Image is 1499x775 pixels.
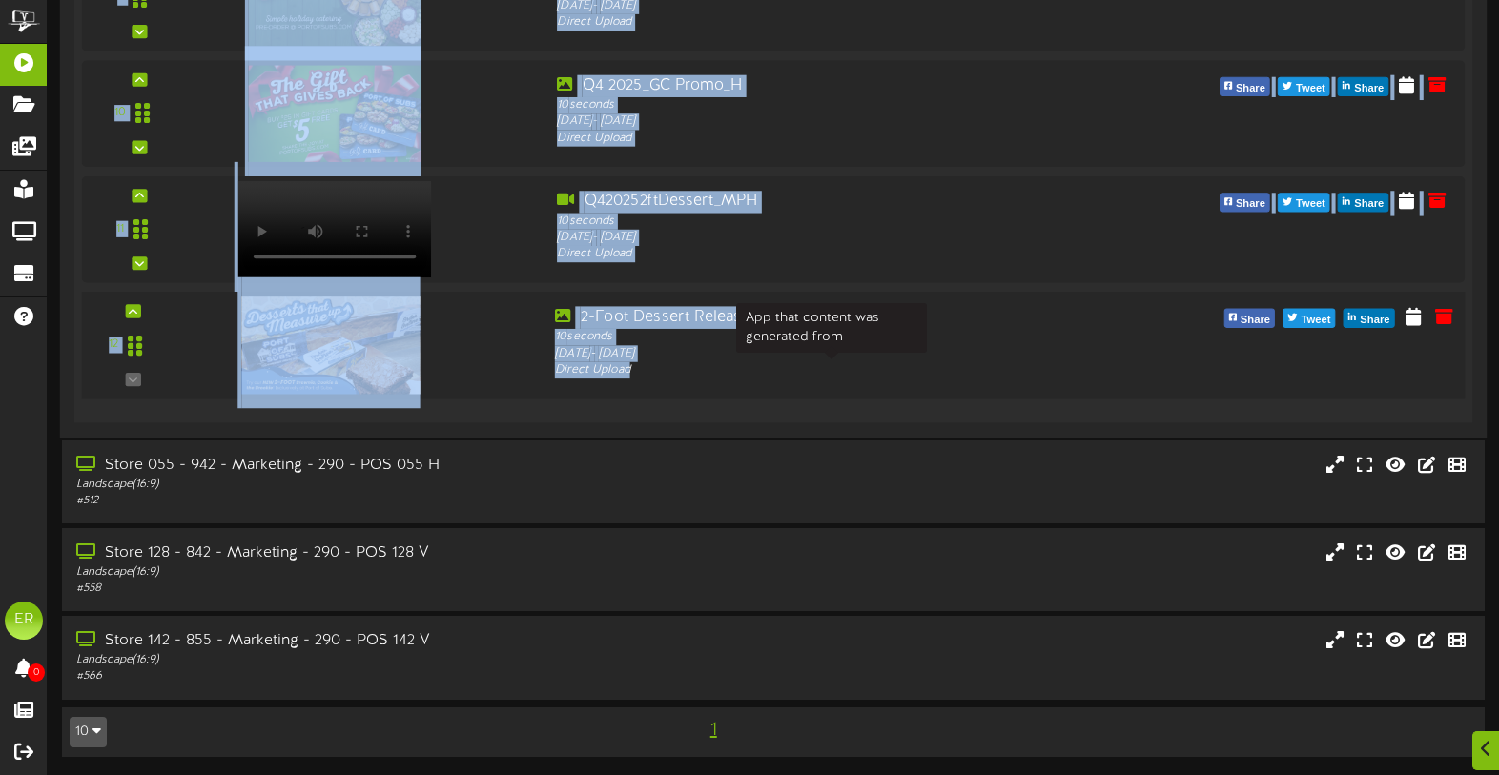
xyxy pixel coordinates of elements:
[1237,310,1274,331] span: Share
[249,66,421,162] img: 4e5a9fc3-a60e-45b2-945a-2816b55277be.png
[76,581,641,597] div: # 558
[5,602,43,640] div: ER
[555,329,1108,346] div: 10 seconds
[1278,194,1330,213] button: Tweet
[1278,77,1330,96] button: Tweet
[114,106,126,122] div: 10
[28,663,45,682] span: 0
[116,221,124,237] div: 11
[1220,194,1270,213] button: Share
[1232,78,1269,99] span: Share
[241,296,421,394] img: d79daa54-6b54-4b8c-92da-6fde7786912f.jpg
[557,191,1104,213] div: Q420252ftDessert_MPH
[1350,78,1387,99] span: Share
[557,214,1104,230] div: 10 seconds
[1338,194,1388,213] button: Share
[1292,78,1329,99] span: Tweet
[1338,77,1388,96] button: Share
[555,346,1108,363] div: [DATE] - [DATE]
[76,455,641,477] div: Store 055 - 942 - Marketing - 290 - POS 055 H
[706,720,722,741] span: 1
[76,542,641,564] div: Store 128 - 842 - Marketing - 290 - POS 128 V
[557,246,1104,262] div: Direct Upload
[70,717,107,747] button: 10
[76,493,641,509] div: # 512
[557,131,1104,147] div: Direct Upload
[1297,310,1334,331] span: Tweet
[1292,194,1329,215] span: Tweet
[555,362,1108,379] div: Direct Upload
[557,75,1104,97] div: Q4 2025_GC Promo_H
[1283,309,1335,328] button: Tweet
[557,14,1104,31] div: Direct Upload
[76,668,641,684] div: # 566
[76,564,641,581] div: Landscape ( 16:9 )
[557,97,1104,113] div: 10 seconds
[557,230,1104,246] div: [DATE] - [DATE]
[1223,309,1275,328] button: Share
[1344,309,1395,328] button: Share
[555,307,1108,329] div: 2-Foot Dessert Release_H
[1356,310,1393,331] span: Share
[76,652,641,668] div: Landscape ( 16:9 )
[109,337,118,355] div: 12
[557,113,1104,130] div: [DATE] - [DATE]
[1232,194,1269,215] span: Share
[1220,77,1270,96] button: Share
[1350,194,1387,215] span: Share
[76,477,641,493] div: Landscape ( 16:9 )
[76,630,641,652] div: Store 142 - 855 - Marketing - 290 - POS 142 V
